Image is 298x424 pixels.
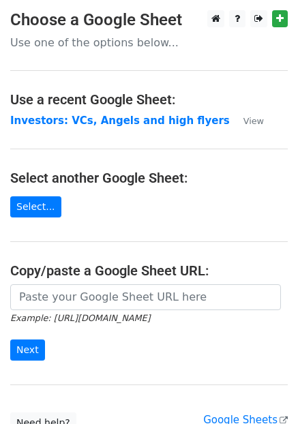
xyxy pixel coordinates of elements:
small: Example: [URL][DOMAIN_NAME] [10,313,150,323]
p: Use one of the options below... [10,35,288,50]
a: View [230,115,264,127]
a: Investors: VCs, Angels and high flyers [10,115,230,127]
a: Select... [10,196,61,217]
h4: Copy/paste a Google Sheet URL: [10,262,288,279]
input: Paste your Google Sheet URL here [10,284,281,310]
h4: Use a recent Google Sheet: [10,91,288,108]
h4: Select another Google Sheet: [10,170,288,186]
input: Next [10,339,45,361]
small: View [243,116,264,126]
h3: Choose a Google Sheet [10,10,288,30]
